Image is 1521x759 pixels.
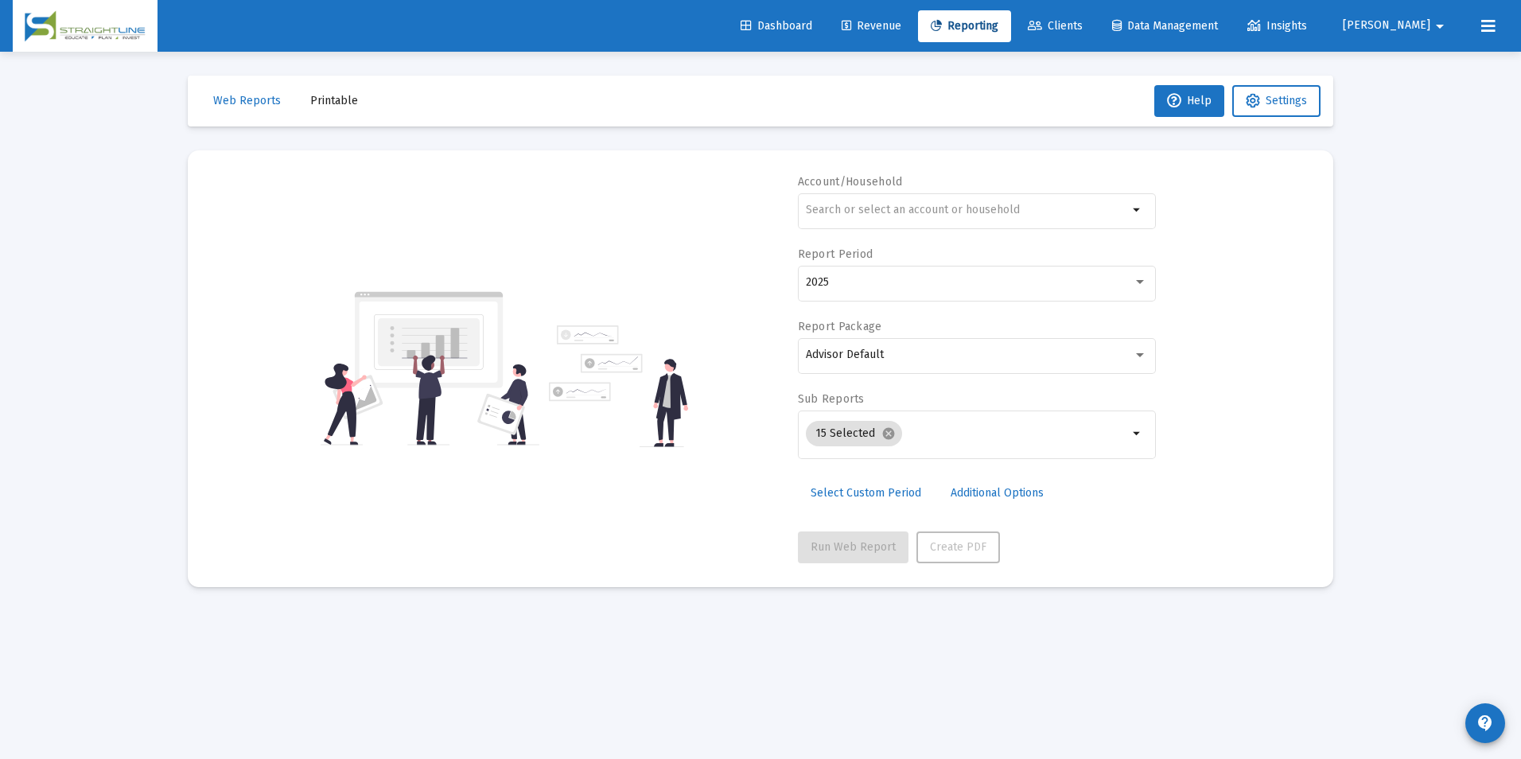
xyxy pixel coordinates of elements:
[829,10,914,42] a: Revenue
[1235,10,1320,42] a: Insights
[798,392,865,406] label: Sub Reports
[916,531,1000,563] button: Create PDF
[1430,10,1449,42] mat-icon: arrow_drop_down
[1154,85,1224,117] button: Help
[798,175,903,189] label: Account/Household
[25,10,146,42] img: Dashboard
[931,19,998,33] span: Reporting
[798,531,908,563] button: Run Web Report
[1343,19,1430,33] span: [PERSON_NAME]
[1324,10,1468,41] button: [PERSON_NAME]
[1266,94,1307,107] span: Settings
[1167,94,1212,107] span: Help
[321,290,539,447] img: reporting
[918,10,1011,42] a: Reporting
[1476,714,1495,733] mat-icon: contact_support
[549,325,688,447] img: reporting-alt
[200,85,294,117] button: Web Reports
[1247,19,1307,33] span: Insights
[811,540,896,554] span: Run Web Report
[298,85,371,117] button: Printable
[806,348,884,361] span: Advisor Default
[1015,10,1095,42] a: Clients
[728,10,825,42] a: Dashboard
[798,320,882,333] label: Report Package
[1128,424,1147,443] mat-icon: arrow_drop_down
[930,540,986,554] span: Create PDF
[1028,19,1083,33] span: Clients
[798,247,873,261] label: Report Period
[881,426,896,441] mat-icon: cancel
[811,486,921,500] span: Select Custom Period
[806,421,902,446] mat-chip: 15 Selected
[842,19,901,33] span: Revenue
[213,94,281,107] span: Web Reports
[1099,10,1231,42] a: Data Management
[806,204,1128,216] input: Search or select an account or household
[1128,200,1147,220] mat-icon: arrow_drop_down
[806,275,829,289] span: 2025
[310,94,358,107] span: Printable
[1112,19,1218,33] span: Data Management
[741,19,812,33] span: Dashboard
[951,486,1044,500] span: Additional Options
[1232,85,1321,117] button: Settings
[806,418,1128,450] mat-chip-list: Selection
